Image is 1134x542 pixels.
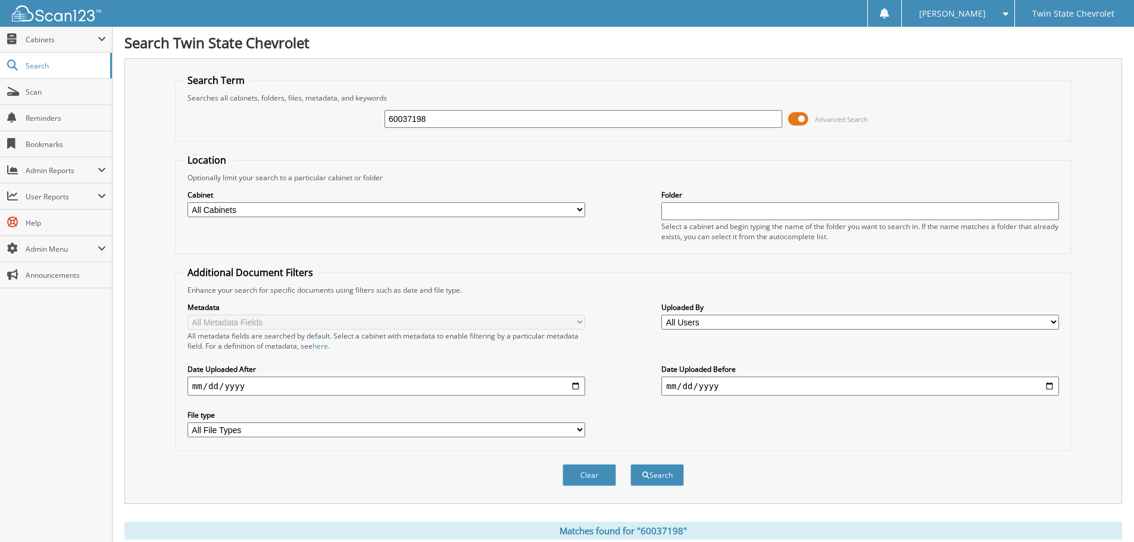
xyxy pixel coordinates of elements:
[26,113,106,123] span: Reminders
[188,410,585,420] label: File type
[661,377,1059,396] input: end
[188,190,585,200] label: Cabinet
[661,221,1059,242] div: Select a cabinet and begin typing the name of the folder you want to search in. If the name match...
[188,302,585,312] label: Metadata
[188,364,585,374] label: Date Uploaded After
[124,522,1122,540] div: Matches found for "60037198"
[26,270,106,280] span: Announcements
[124,33,1122,52] h1: Search Twin State Chevrolet
[661,302,1059,312] label: Uploaded By
[313,341,328,351] a: here
[26,218,106,228] span: Help
[182,173,1065,183] div: Optionally limit your search to a particular cabinet or folder
[26,87,106,97] span: Scan
[630,464,684,486] button: Search
[182,285,1065,295] div: Enhance your search for specific documents using filters such as date and file type.
[26,192,98,202] span: User Reports
[26,139,106,149] span: Bookmarks
[563,464,616,486] button: Clear
[182,74,251,87] legend: Search Term
[26,244,98,254] span: Admin Menu
[188,331,585,351] div: All metadata fields are searched by default. Select a cabinet with metadata to enable filtering b...
[26,165,98,176] span: Admin Reports
[182,266,319,279] legend: Additional Document Filters
[661,190,1059,200] label: Folder
[182,153,232,167] legend: Location
[182,93,1065,103] div: Searches all cabinets, folders, files, metadata, and keywords
[1032,10,1114,17] span: Twin State Chevrolet
[188,377,585,396] input: start
[661,364,1059,374] label: Date Uploaded Before
[815,115,868,124] span: Advanced Search
[919,10,986,17] span: [PERSON_NAME]
[26,35,98,45] span: Cabinets
[12,5,101,21] img: scan123-logo-white.svg
[26,61,104,71] span: Search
